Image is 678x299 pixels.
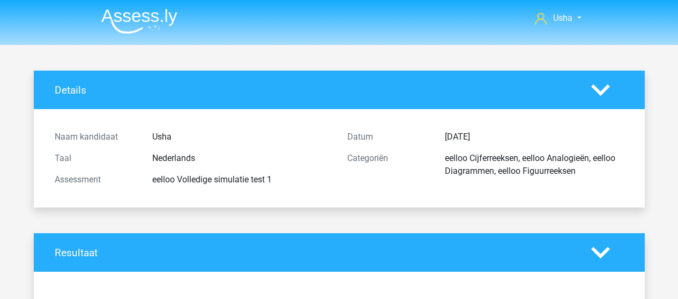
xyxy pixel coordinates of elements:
[437,131,632,143] div: [DATE]
[339,152,437,178] div: Categoriën
[47,173,144,186] div: Assessment
[55,84,575,96] h4: Details
[47,131,144,143] div: Naam kandidaat
[101,9,177,34] img: Assessly
[531,12,585,25] a: Usha
[437,152,632,178] div: eelloo Cijferreeksen, eelloo Analogieën, eelloo Diagrammen, eelloo Figuurreeksen
[553,13,572,23] span: Usha
[47,152,144,165] div: Taal
[339,131,437,143] div: Datum
[144,131,339,143] div: Usha
[144,152,339,165] div: Nederlands
[55,247,575,259] h4: Resultaat
[144,173,339,186] div: eelloo Volledige simulatie test 1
